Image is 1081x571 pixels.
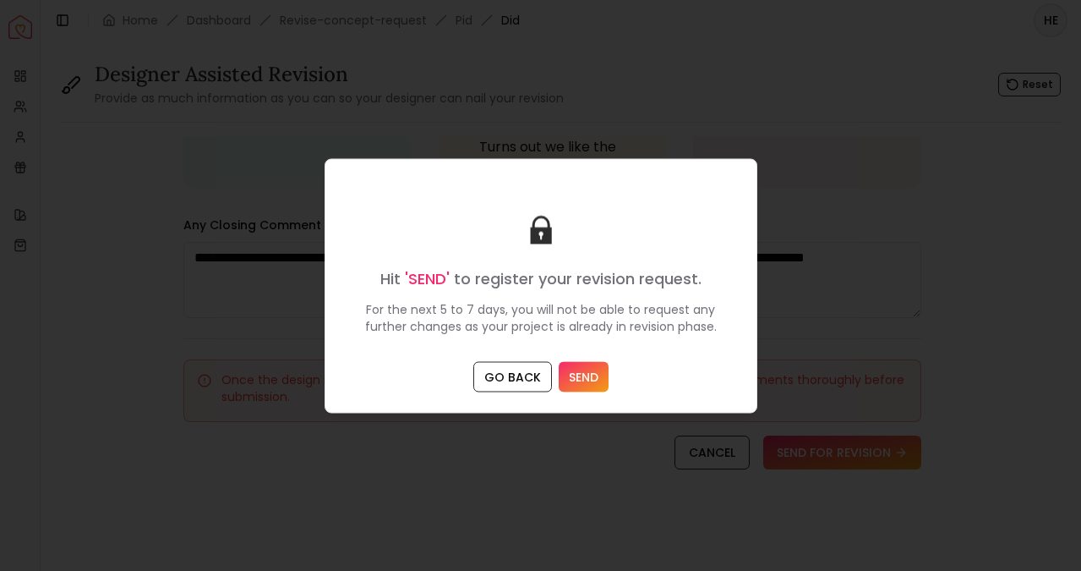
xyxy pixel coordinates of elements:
button: SEND [559,361,609,392]
button: GO BACK [473,361,552,392]
div: Hit to register your revision request. [346,266,736,290]
span: 'SEND' [405,267,450,288]
div: animation [499,193,583,256]
p: For the next 5 to 7 days, you will not be able to request any further changes as your project is ... [346,300,736,334]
